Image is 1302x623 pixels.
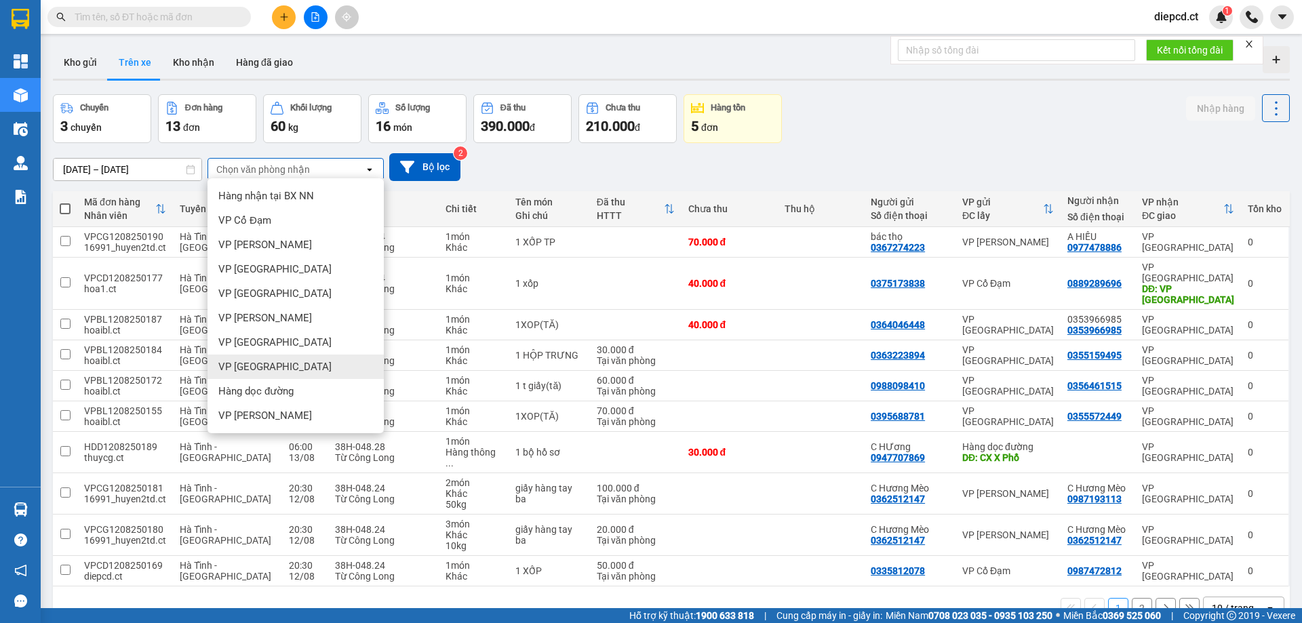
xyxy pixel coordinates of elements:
[688,237,772,247] div: 70.000 đ
[54,159,201,180] input: Select a date range.
[962,314,1054,336] div: VP [GEOGRAPHIC_DATA]
[289,535,321,546] div: 12/08
[515,565,583,576] div: 1 XỐP
[871,441,949,452] div: C HƯơng
[14,190,28,204] img: solution-icon
[871,278,925,289] div: 0375173838
[1142,560,1234,582] div: VP [GEOGRAPHIC_DATA]
[1225,6,1229,16] span: 1
[1067,325,1122,336] div: 0353966985
[1212,601,1254,615] div: 10 / trang
[1186,96,1255,121] button: Nhập hàng
[1227,611,1236,620] span: copyright
[446,571,502,582] div: Khác
[180,375,271,397] span: Hà Tĩnh - [GEOGRAPHIC_DATA]
[1142,441,1234,463] div: VP [GEOGRAPHIC_DATA]
[530,122,535,133] span: đ
[1056,613,1060,618] span: ⚪️
[218,262,332,276] span: VP [GEOGRAPHIC_DATA]
[1248,411,1282,422] div: 0
[629,608,754,623] span: Hỗ trợ kỹ thuật:
[1067,314,1128,325] div: 0353966985
[446,231,502,242] div: 1 món
[962,237,1054,247] div: VP [PERSON_NAME]
[446,519,502,529] div: 3 món
[586,118,635,134] span: 210.000
[446,458,454,468] span: ...
[84,355,166,366] div: hoaibl.ct
[446,283,502,294] div: Khác
[1248,319,1282,330] div: 0
[962,278,1054,289] div: VP Cổ Đạm
[14,122,28,136] img: warehouse-icon
[597,375,675,386] div: 60.000 đ
[1067,524,1128,535] div: C Hương Mèo
[335,494,432,504] div: Từ Công Long
[84,375,166,386] div: VPBL1208250172
[263,94,361,143] button: Khối lượng60kg
[871,319,925,330] div: 0364046448
[84,231,166,242] div: VPCG1208250190
[446,203,502,214] div: Chi tiết
[597,405,675,416] div: 70.000 đ
[1215,11,1227,23] img: icon-new-feature
[1067,535,1122,546] div: 0362512147
[393,122,412,133] span: món
[335,524,432,535] div: 38H-048.24
[289,441,321,452] div: 06:00
[1067,242,1122,253] div: 0977478886
[1067,380,1122,391] div: 0356461515
[962,344,1054,366] div: VP [GEOGRAPHIC_DATA]
[515,237,583,247] div: 1 XỐP TP
[288,122,298,133] span: kg
[180,314,271,336] span: Hà Tĩnh - [GEOGRAPHIC_DATA]
[1132,598,1152,618] button: 2
[871,483,949,494] div: C Hương Mèo
[14,54,28,68] img: dashboard-icon
[446,560,502,571] div: 1 món
[446,436,502,447] div: 1 món
[1067,212,1128,222] div: Số điện thoại
[446,477,502,488] div: 2 món
[84,386,166,397] div: hoaibl.ct
[1142,524,1234,546] div: VP [GEOGRAPHIC_DATA]
[279,12,289,22] span: plus
[515,524,583,546] div: giấy hàng tay ba
[80,103,108,113] div: Chuyến
[515,278,583,289] div: 1 xốp
[335,441,432,452] div: 38H-048.28
[364,164,375,175] svg: open
[446,355,502,366] div: Khác
[180,560,271,582] span: Hà Tĩnh - [GEOGRAPHIC_DATA]
[84,524,166,535] div: VPCG1208250180
[14,156,28,170] img: warehouse-icon
[962,441,1054,452] div: Hàng dọc đường
[473,94,572,143] button: Đã thu390.000đ
[606,103,640,113] div: Chưa thu
[871,197,949,207] div: Người gửi
[1276,11,1288,23] span: caret-down
[515,447,583,458] div: 1 bộ hồ sơ
[218,336,332,349] span: VP [GEOGRAPHIC_DATA]
[335,452,432,463] div: Từ Công Long
[1103,610,1161,621] strong: 0369 525 060
[1248,278,1282,289] div: 0
[218,409,312,422] span: VP [PERSON_NAME]
[688,319,772,330] div: 40.000 đ
[180,405,271,427] span: Hà Tĩnh - [GEOGRAPHIC_DATA]
[1246,11,1258,23] img: phone-icon
[688,278,772,289] div: 40.000 đ
[180,344,271,366] span: Hà Tĩnh - [GEOGRAPHIC_DATA]
[84,560,166,571] div: VPCD1208250169
[395,103,430,113] div: Số lượng
[289,560,321,571] div: 20:30
[84,535,166,546] div: 16991_huyen2td.ct
[1108,598,1128,618] button: 1
[871,524,949,535] div: C Hương Mèo
[962,375,1054,397] div: VP [GEOGRAPHIC_DATA]
[1265,603,1276,614] svg: open
[597,483,675,494] div: 100.000 đ
[272,5,296,29] button: plus
[1142,210,1223,221] div: ĐC giao
[84,571,166,582] div: diepcd.ct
